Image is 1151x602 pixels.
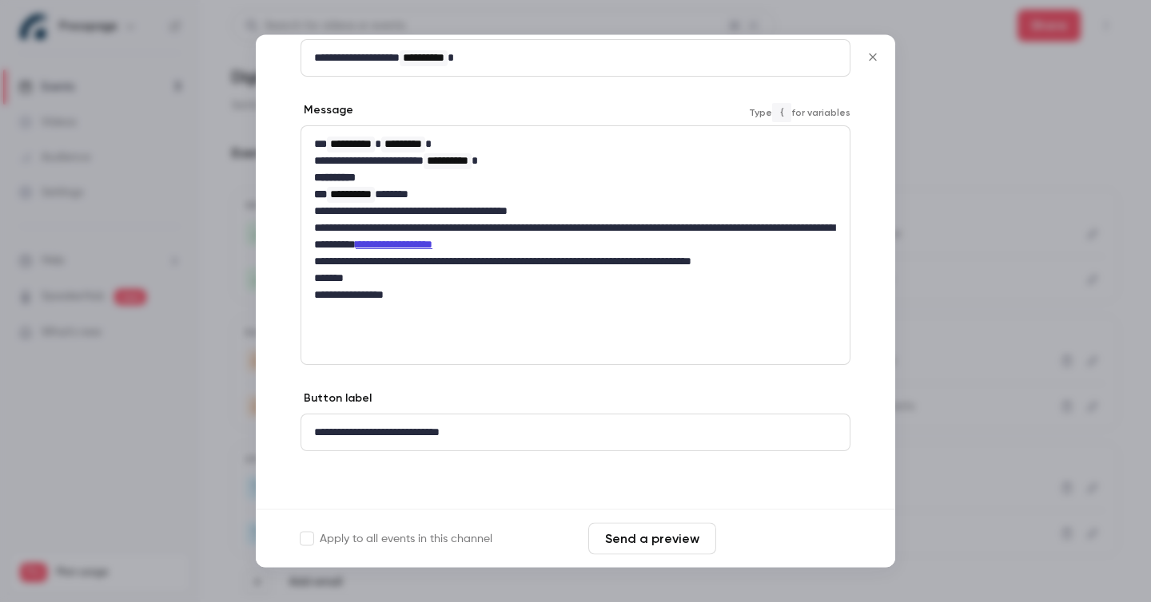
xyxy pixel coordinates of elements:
[301,103,353,119] label: Message
[301,41,850,77] div: editor
[857,42,889,73] button: Close
[749,103,850,122] span: Type for variables
[588,523,716,555] button: Send a preview
[301,391,372,407] label: Button label
[723,523,850,555] button: Save changes
[772,103,791,122] code: {
[301,127,850,314] div: editor
[301,531,492,547] label: Apply to all events in this channel
[301,415,850,451] div: editor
